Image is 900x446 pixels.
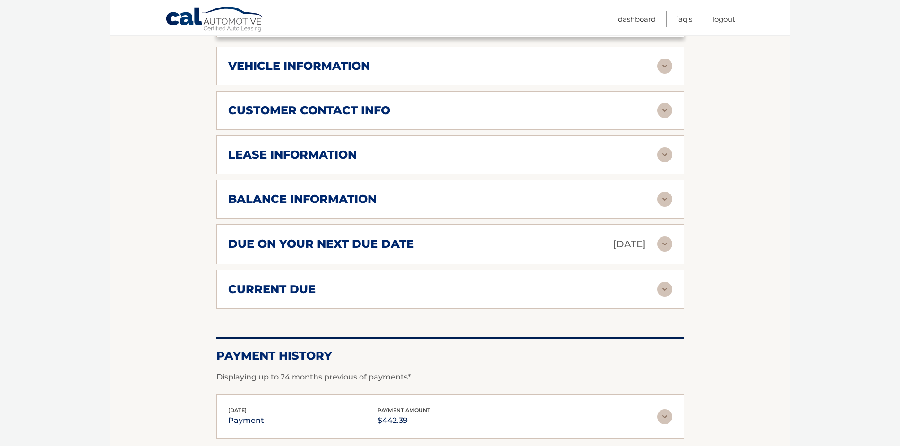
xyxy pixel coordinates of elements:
a: FAQ's [676,11,692,27]
h2: balance information [228,192,377,206]
p: Displaying up to 24 months previous of payments*. [216,371,684,383]
a: Dashboard [618,11,656,27]
img: accordion-rest.svg [657,236,672,252]
img: accordion-rest.svg [657,59,672,74]
p: $442.39 [377,414,430,427]
h2: customer contact info [228,103,390,118]
img: accordion-rest.svg [657,103,672,118]
p: [DATE] [613,236,646,252]
h2: due on your next due date [228,237,414,251]
a: Cal Automotive [165,6,265,34]
img: accordion-rest.svg [657,147,672,162]
img: accordion-rest.svg [657,409,672,424]
span: [DATE] [228,407,247,413]
h2: vehicle information [228,59,370,73]
span: payment amount [377,407,430,413]
h2: current due [228,282,316,296]
a: Logout [712,11,735,27]
h2: lease information [228,148,357,162]
h2: Payment History [216,349,684,363]
img: accordion-rest.svg [657,192,672,207]
p: payment [228,414,264,427]
img: accordion-rest.svg [657,282,672,297]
